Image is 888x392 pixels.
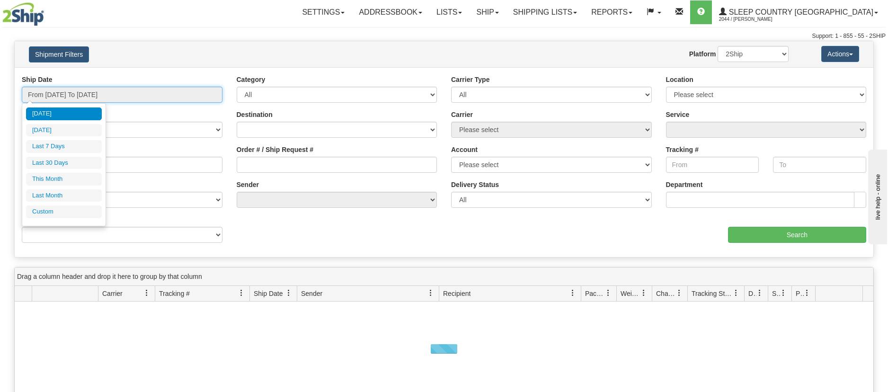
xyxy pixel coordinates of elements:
[666,110,690,119] label: Service
[451,110,473,119] label: Carrier
[748,289,756,298] span: Delivery Status
[692,289,733,298] span: Tracking Status
[451,145,478,154] label: Account
[237,180,259,189] label: Sender
[26,140,102,153] li: Last 7 Days
[429,0,469,24] a: Lists
[451,75,489,84] label: Carrier Type
[689,49,716,59] label: Platform
[281,285,297,301] a: Ship Date filter column settings
[584,0,639,24] a: Reports
[233,285,249,301] a: Tracking # filter column settings
[423,285,439,301] a: Sender filter column settings
[237,110,273,119] label: Destination
[26,157,102,169] li: Last 30 Days
[295,0,352,24] a: Settings
[15,267,873,286] div: grid grouping header
[139,285,155,301] a: Carrier filter column settings
[775,285,791,301] a: Shipment Issues filter column settings
[773,157,866,173] input: To
[22,75,53,84] label: Ship Date
[237,145,314,154] label: Order # / Ship Request #
[727,8,873,16] span: Sleep Country [GEOGRAPHIC_DATA]
[102,289,123,298] span: Carrier
[772,289,780,298] span: Shipment Issues
[656,289,676,298] span: Charge
[728,285,744,301] a: Tracking Status filter column settings
[451,180,499,189] label: Delivery Status
[7,8,88,15] div: live help - online
[719,15,790,24] span: 2044 / [PERSON_NAME]
[666,145,699,154] label: Tracking #
[301,289,322,298] span: Sender
[254,289,283,298] span: Ship Date
[469,0,506,24] a: Ship
[352,0,429,24] a: Addressbook
[585,289,605,298] span: Packages
[621,289,640,298] span: Weight
[29,46,89,62] button: Shipment Filters
[26,173,102,186] li: This Month
[506,0,584,24] a: Shipping lists
[565,285,581,301] a: Recipient filter column settings
[796,289,804,298] span: Pickup Status
[159,289,190,298] span: Tracking #
[712,0,885,24] a: Sleep Country [GEOGRAPHIC_DATA] 2044 / [PERSON_NAME]
[671,285,687,301] a: Charge filter column settings
[752,285,768,301] a: Delivery Status filter column settings
[866,148,887,244] iframe: chat widget
[2,2,44,26] img: logo2044.jpg
[636,285,652,301] a: Weight filter column settings
[821,46,859,62] button: Actions
[26,107,102,120] li: [DATE]
[666,157,759,173] input: From
[2,32,886,40] div: Support: 1 - 855 - 55 - 2SHIP
[666,75,693,84] label: Location
[666,180,703,189] label: Department
[26,189,102,202] li: Last Month
[799,285,815,301] a: Pickup Status filter column settings
[26,205,102,218] li: Custom
[600,285,616,301] a: Packages filter column settings
[26,124,102,137] li: [DATE]
[443,289,471,298] span: Recipient
[728,227,866,243] input: Search
[237,75,266,84] label: Category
